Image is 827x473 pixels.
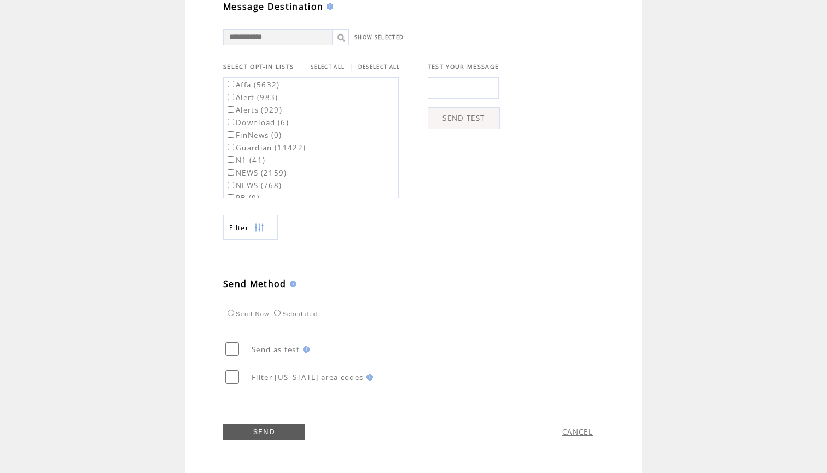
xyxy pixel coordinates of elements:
[254,215,264,240] img: filters.png
[225,180,282,190] label: NEWS (768)
[228,106,234,113] input: Alerts (929)
[223,424,305,440] a: SEND
[223,63,294,71] span: SELECT OPT-IN LISTS
[229,223,249,232] span: Show filters
[228,194,234,201] input: RB (0)
[223,215,278,240] a: Filter
[252,372,363,382] span: Filter [US_STATE] area codes
[287,281,296,287] img: help.gif
[225,92,278,102] label: Alert (983)
[300,346,310,353] img: help.gif
[225,193,260,203] label: RB (0)
[228,310,234,316] input: Send Now
[228,81,234,87] input: Affa (5632)
[225,130,282,140] label: FinNews (0)
[228,94,234,100] input: Alert (983)
[225,155,265,165] label: N1 (41)
[349,62,353,72] span: |
[274,310,281,316] input: Scheduled
[225,118,289,127] label: Download (6)
[252,344,300,354] span: Send as test
[223,1,323,13] span: Message Destination
[228,131,234,138] input: FinNews (0)
[363,374,373,381] img: help.gif
[428,63,499,71] span: TEST YOUR MESSAGE
[354,34,404,41] a: SHOW SELECTED
[228,144,234,150] input: Guardian (11422)
[358,63,400,71] a: DESELECT ALL
[225,80,280,90] label: Affa (5632)
[228,119,234,125] input: Download (6)
[223,278,287,290] span: Send Method
[228,169,234,176] input: NEWS (2159)
[228,156,234,163] input: N1 (41)
[225,143,306,153] label: Guardian (11422)
[323,3,333,10] img: help.gif
[225,168,287,178] label: NEWS (2159)
[271,311,317,317] label: Scheduled
[562,427,593,437] a: CANCEL
[225,105,282,115] label: Alerts (929)
[311,63,345,71] a: SELECT ALL
[228,182,234,188] input: NEWS (768)
[428,107,500,129] a: SEND TEST
[225,311,269,317] label: Send Now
